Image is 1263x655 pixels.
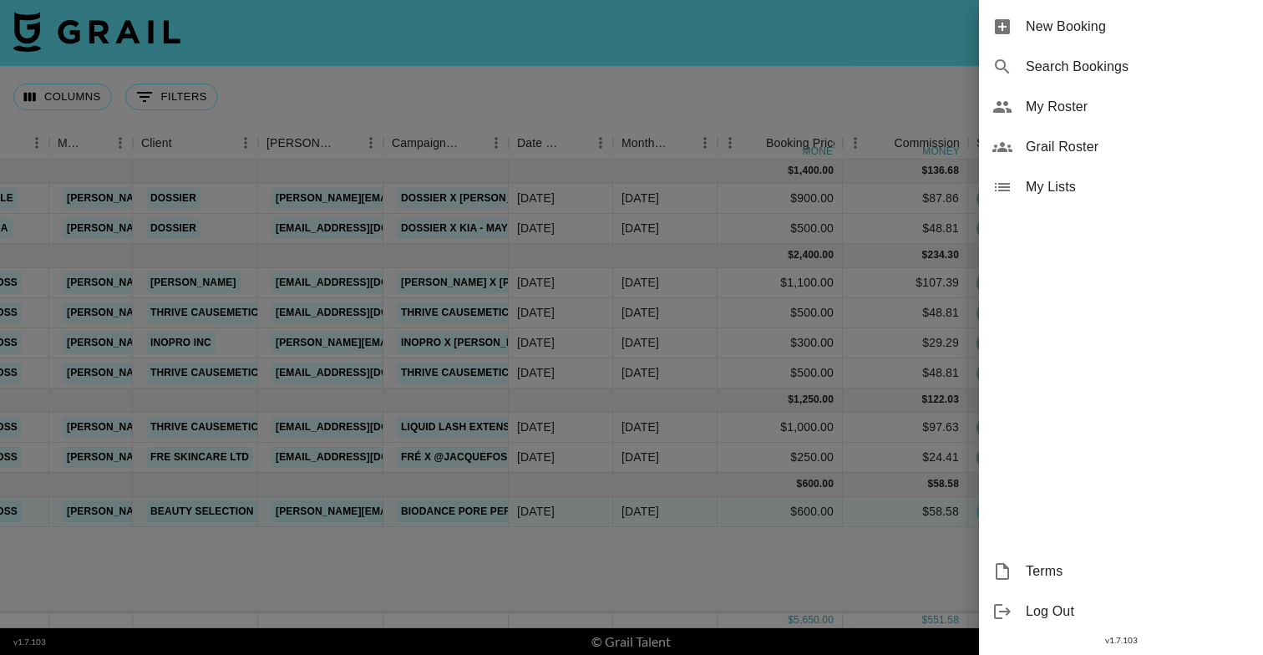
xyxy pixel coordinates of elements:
div: Grail Roster [979,127,1263,167]
span: Log Out [1026,602,1250,622]
div: Log Out [979,592,1263,632]
span: My Roster [1026,97,1250,117]
div: My Roster [979,87,1263,127]
div: Terms [979,551,1263,592]
div: New Booking [979,7,1263,47]
div: Search Bookings [979,47,1263,87]
span: Search Bookings [1026,57,1250,77]
span: Terms [1026,561,1250,581]
div: My Lists [979,167,1263,207]
span: My Lists [1026,177,1250,197]
span: New Booking [1026,17,1250,37]
span: Grail Roster [1026,137,1250,157]
div: v 1.7.103 [979,632,1263,649]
